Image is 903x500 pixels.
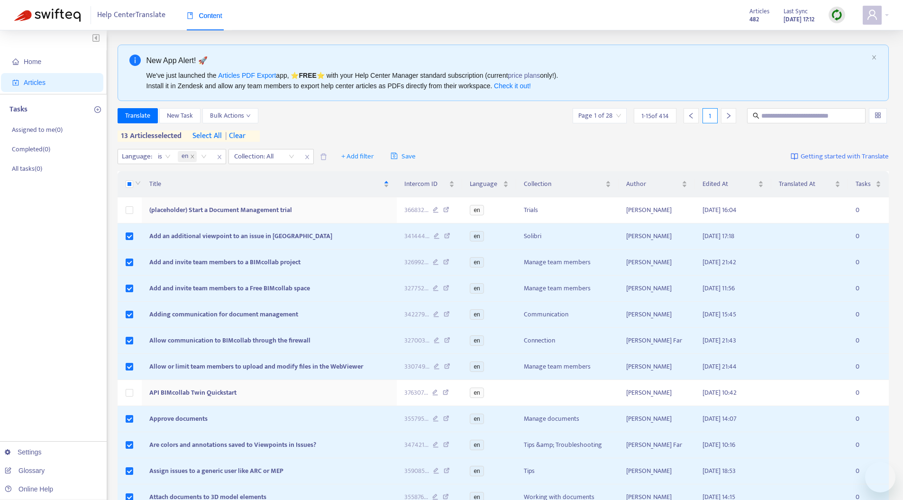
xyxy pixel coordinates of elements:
td: Manage documents [516,406,618,432]
span: Articles [749,6,769,17]
td: 0 [848,328,889,354]
span: 359085 ... [404,466,429,476]
span: 341444 ... [404,231,429,241]
span: 13 articles selected [118,130,182,142]
span: select all [192,130,222,142]
span: Title [149,179,382,189]
th: Translated At [771,171,848,197]
span: Add and invite team members to a Free BIMcollab space [149,283,310,294]
span: Intercom ID [404,179,447,189]
td: Manage team members [516,250,618,276]
span: en [178,151,197,162]
span: en [470,440,483,450]
p: Assigned to me ( 0 ) [12,125,63,135]
iframe: Button to launch messaging window, conversation in progress [865,462,895,492]
th: Language [462,171,516,197]
td: [PERSON_NAME] [619,276,695,302]
span: close [213,151,226,163]
td: [PERSON_NAME] Far [619,328,695,354]
span: [DATE] 21:44 [702,361,737,372]
td: 0 [848,354,889,380]
th: Intercom ID [397,171,462,197]
span: Articles [24,79,46,86]
span: delete [320,153,327,160]
td: [PERSON_NAME] [619,302,695,328]
p: Completed ( 0 ) [12,144,50,154]
span: close [871,55,877,60]
span: Approve documents [149,413,208,424]
span: [DATE] 17:18 [702,231,734,241]
td: [PERSON_NAME] [619,406,695,432]
td: [PERSON_NAME] [619,354,695,380]
span: Last Sync [784,6,808,17]
td: 0 [848,302,889,328]
td: Manage team members [516,276,618,302]
span: account-book [12,79,19,86]
img: sync.dc5367851b00ba804db3.png [831,9,843,21]
span: en [470,361,483,372]
button: saveSave [383,149,423,164]
td: 0 [848,223,889,250]
span: search [753,112,759,119]
span: Translate [125,111,150,121]
td: [PERSON_NAME] Far [619,432,695,458]
span: clear [222,130,246,142]
span: en [470,205,483,215]
span: [DATE] 10:16 [702,439,735,450]
span: 366832 ... [404,205,429,215]
span: Assign issues to a generic user like ARC or MEP [149,465,283,476]
td: 0 [848,458,889,484]
strong: [DATE] 17:12 [784,14,814,25]
span: Content [187,12,222,19]
td: Tips [516,458,618,484]
span: info-circle [129,55,141,66]
span: [DATE] 15:45 [702,309,736,320]
td: [PERSON_NAME] [619,197,695,223]
td: 0 [848,406,889,432]
span: close [190,154,195,159]
span: Adding communication for document management [149,309,298,320]
th: Tasks [848,171,889,197]
span: book [187,12,193,19]
td: Tips &amp; Troubleshooting [516,432,618,458]
span: Add an additional viewpoint to an issue in [GEOGRAPHIC_DATA] [149,231,332,241]
span: API BIMcollab Twin Quickstart [149,387,237,398]
td: Connection [516,328,618,354]
td: Solibri [516,223,618,250]
button: Bulk Actionsdown [202,108,258,123]
a: Settings [5,448,42,456]
td: 0 [848,380,889,406]
td: [PERSON_NAME] [619,223,695,250]
th: Author [619,171,695,197]
a: Check it out! [494,82,531,90]
td: Trials [516,197,618,223]
span: 376307 ... [404,388,428,398]
strong: 482 [749,14,759,25]
span: 342279 ... [404,309,429,320]
td: [PERSON_NAME] [619,458,695,484]
span: [DATE] 21:42 [702,257,736,268]
button: close [871,55,877,61]
td: 0 [848,432,889,458]
span: 330749 ... [404,361,429,372]
span: en [470,466,483,476]
td: Communication [516,302,618,328]
span: Tasks [856,179,874,189]
span: is [158,149,171,164]
a: price plans [508,72,540,79]
a: Articles PDF Export [218,72,276,79]
span: en [470,309,483,320]
button: New Task [159,108,201,123]
span: [DATE] 16:04 [702,204,737,215]
button: Translate [118,108,158,123]
span: Translated At [779,179,832,189]
span: New Task [167,111,193,121]
span: 1 - 15 of 414 [641,111,669,121]
span: en [470,283,483,294]
td: 0 [848,276,889,302]
span: 327752 ... [404,283,429,294]
span: left [688,112,694,119]
span: 355795 ... [404,414,429,424]
img: image-link [791,153,798,160]
button: + Add filter [334,149,381,164]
